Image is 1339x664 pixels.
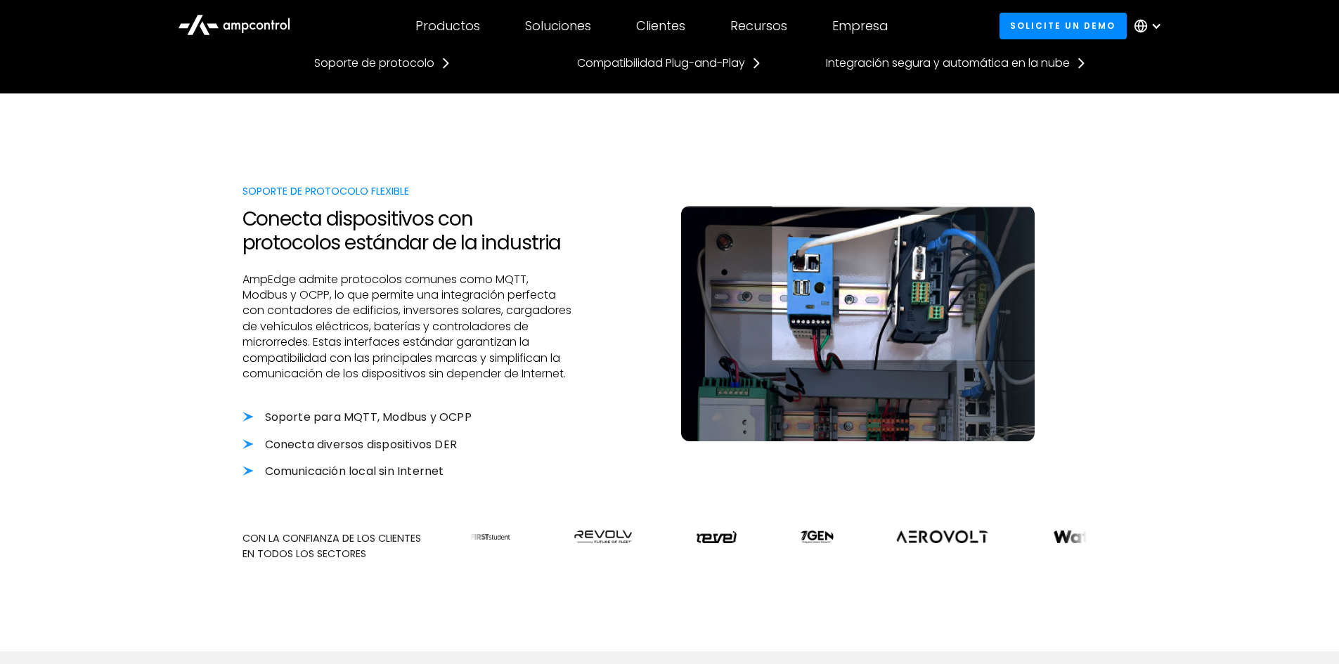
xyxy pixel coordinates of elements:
[314,56,451,71] a: Soporte de protocolo
[525,18,591,34] div: Soluciones
[242,183,576,199] div: Soporte de protocolo flexible
[242,272,576,382] p: AmpEdge admite protocolos comunes como MQTT, Modbus y OCPP, lo que permite una integración perfec...
[636,18,685,34] div: Clientes
[242,464,576,479] li: Comunicación local sin Internet
[242,207,576,254] h2: Conecta dispositivos con protocolos estándar de la industria
[577,56,745,71] div: Compatibilidad Plug-and-Play
[826,56,1087,71] a: Integración segura y automática en la nube
[832,18,888,34] div: Empresa
[415,18,480,34] div: Productos
[577,56,762,71] a: Compatibilidad Plug-and-Play
[826,56,1070,71] div: Integración segura y automática en la nube
[730,18,787,34] div: Recursos
[242,437,576,453] li: Conecta diversos dispositivos DER
[314,56,434,71] div: Soporte de protocolo
[242,530,448,562] div: Con la confianza de los clientes En todos los sectores
[242,410,576,425] li: Soporte para MQTT, Modbus y OCPP
[1000,13,1127,39] a: Solicite un demo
